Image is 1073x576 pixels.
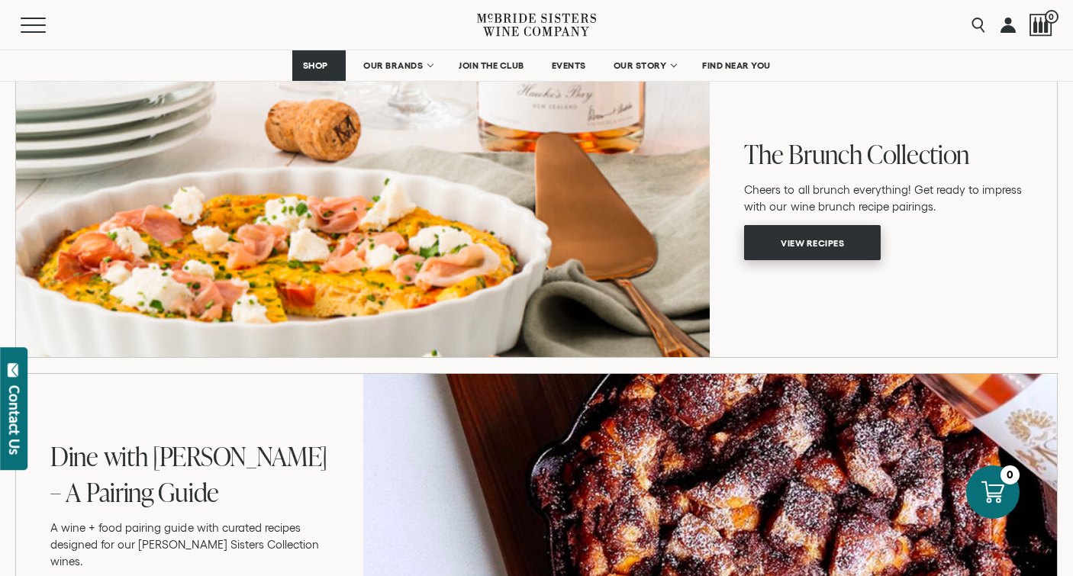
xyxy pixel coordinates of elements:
a: JOIN THE CLUB [449,50,534,81]
span: SHOP [302,60,328,71]
span: OUR BRANDS [363,60,423,71]
span: Collection [867,136,969,172]
p: Cheers to all brunch everything! Get ready to impress with our wine brunch recipe pairings. [744,182,1023,215]
p: A wine + food pairing guide with curated recipes designed for our [PERSON_NAME] Sisters Collectio... [50,519,329,569]
a: OUR BRANDS [353,50,441,81]
span: Pairing [86,473,153,509]
div: Contact Us [7,385,22,455]
span: – [50,473,61,509]
span: FIND NEAR YOU [702,60,771,71]
span: [PERSON_NAME] [153,437,327,473]
a: OUR STORY [604,50,685,81]
span: OUR STORY [614,60,667,71]
div: 0 [1000,465,1020,484]
button: View recipes [744,225,881,260]
span: View recipes [754,227,871,257]
a: The Brunch Collection Cheers to all brunch everything! Get ready to impress with our wine brunch ... [15,44,1058,357]
span: with [104,437,148,473]
a: SHOP [292,50,346,81]
span: JOIN THE CLUB [459,60,524,71]
span: EVENTS [552,60,586,71]
a: EVENTS [542,50,596,81]
span: A [66,473,81,509]
span: 0 [1045,10,1058,24]
span: Dine [50,437,98,473]
span: Guide [158,473,219,509]
button: Mobile Menu Trigger [21,18,76,33]
a: FIND NEAR YOU [692,50,781,81]
span: Brunch [788,136,862,172]
span: The [744,136,783,172]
